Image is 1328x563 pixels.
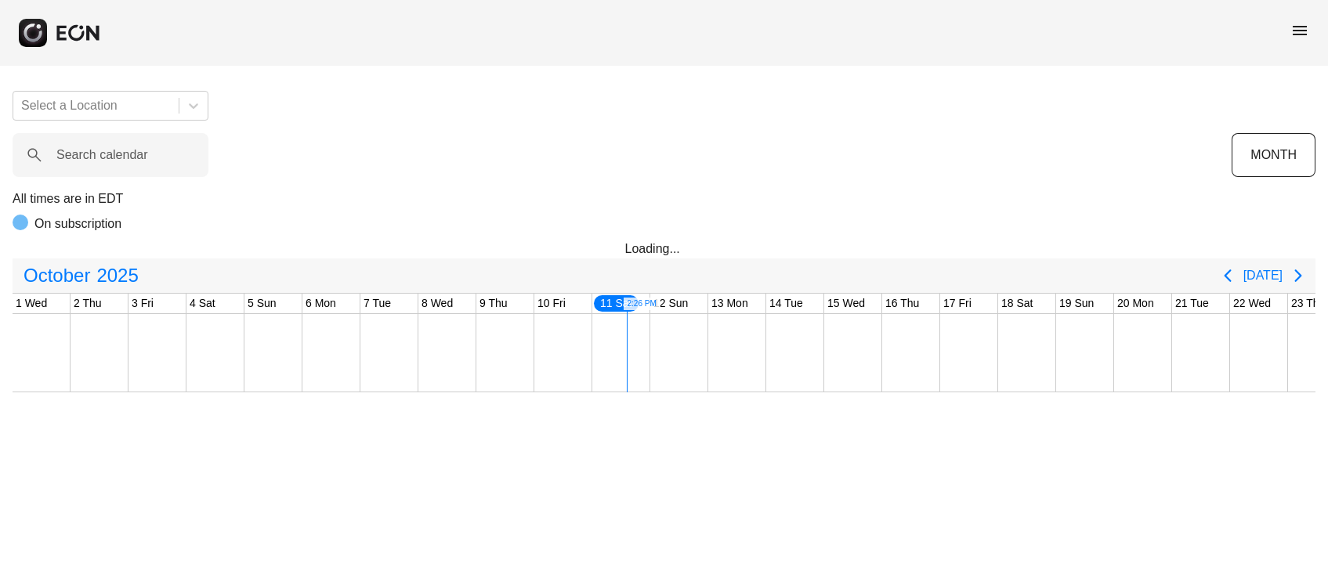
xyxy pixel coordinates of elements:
[940,294,975,313] div: 17 Fri
[1290,21,1309,40] span: menu
[592,294,639,313] div: 11 Sat
[71,294,105,313] div: 2 Thu
[625,240,704,258] div: Loading...
[1283,260,1314,291] button: Next page
[56,146,148,164] label: Search calendar
[1056,294,1097,313] div: 19 Sun
[186,294,219,313] div: 4 Sat
[1114,294,1157,313] div: 20 Mon
[20,260,93,291] span: October
[766,294,806,313] div: 14 Tue
[13,294,50,313] div: 1 Wed
[1172,294,1212,313] div: 21 Tue
[93,260,141,291] span: 2025
[418,294,456,313] div: 8 Wed
[534,294,569,313] div: 10 Fri
[1230,294,1274,313] div: 22 Wed
[14,260,148,291] button: October2025
[708,294,751,313] div: 13 Mon
[244,294,280,313] div: 5 Sun
[882,294,922,313] div: 16 Thu
[1232,133,1315,177] button: MONTH
[1288,294,1328,313] div: 23 Thu
[824,294,868,313] div: 15 Wed
[34,215,121,233] p: On subscription
[1212,260,1243,291] button: Previous page
[476,294,511,313] div: 9 Thu
[998,294,1036,313] div: 18 Sat
[13,189,1315,208] p: All times are in EDT
[302,294,339,313] div: 6 Mon
[360,294,394,313] div: 7 Tue
[1243,262,1283,290] button: [DATE]
[128,294,157,313] div: 3 Fri
[650,294,691,313] div: 12 Sun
